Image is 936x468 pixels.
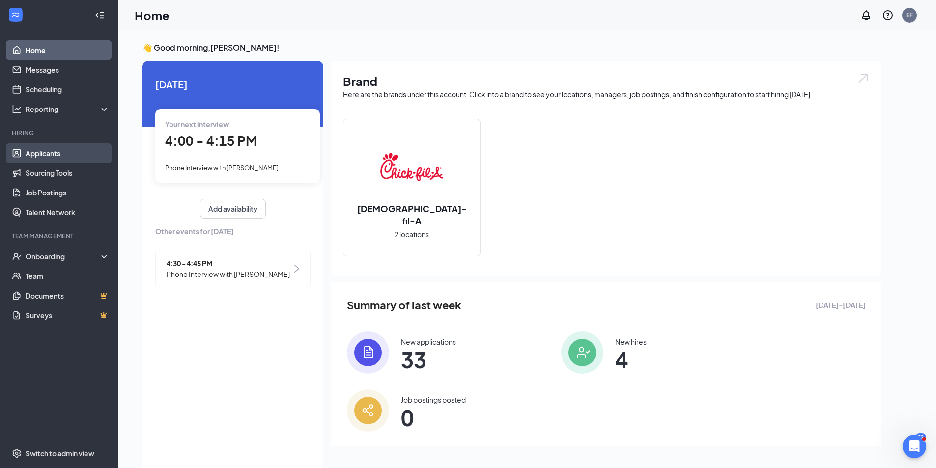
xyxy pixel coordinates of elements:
[12,448,22,458] svg: Settings
[26,163,110,183] a: Sourcing Tools
[165,120,229,129] span: Your next interview
[903,435,926,458] iframe: Intercom live chat
[26,60,110,80] a: Messages
[135,7,170,24] h1: Home
[915,433,926,441] div: 32
[95,10,105,20] svg: Collapse
[26,143,110,163] a: Applicants
[347,297,461,314] span: Summary of last week
[200,199,266,219] button: Add availability
[401,351,456,368] span: 33
[155,226,311,237] span: Other events for [DATE]
[860,9,872,21] svg: Notifications
[167,258,290,269] span: 4:30 - 4:45 PM
[816,300,866,310] span: [DATE] - [DATE]
[155,77,311,92] span: [DATE]
[11,10,21,20] svg: WorkstreamLogo
[615,337,647,347] div: New hires
[561,331,603,374] img: icon
[857,73,870,84] img: open.6027fd2a22e1237b5b06.svg
[12,104,22,114] svg: Analysis
[380,136,443,198] img: Chick-fil-A
[26,104,110,114] div: Reporting
[26,251,101,261] div: Onboarding
[401,337,456,347] div: New applications
[26,305,110,325] a: SurveysCrown
[401,409,466,426] span: 0
[167,269,290,279] span: Phone Interview with [PERSON_NAME]
[395,229,429,240] span: 2 locations
[26,266,110,286] a: Team
[26,40,110,60] a: Home
[142,42,881,53] h3: 👋 Good morning, [PERSON_NAME] !
[347,389,389,432] img: icon
[343,89,870,99] div: Here are the brands under this account. Click into a brand to see your locations, managers, job p...
[165,164,279,172] span: Phone Interview with [PERSON_NAME]
[165,133,257,149] span: 4:00 - 4:15 PM
[26,448,94,458] div: Switch to admin view
[12,251,22,261] svg: UserCheck
[343,202,480,227] h2: [DEMOGRAPHIC_DATA]-fil-A
[882,9,894,21] svg: QuestionInfo
[347,331,389,374] img: icon
[12,232,108,240] div: Team Management
[343,73,870,89] h1: Brand
[26,286,110,305] a: DocumentsCrown
[26,183,110,202] a: Job Postings
[12,129,108,137] div: Hiring
[26,202,110,222] a: Talent Network
[26,80,110,99] a: Scheduling
[615,351,647,368] span: 4
[906,11,913,19] div: EF
[401,395,466,405] div: Job postings posted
